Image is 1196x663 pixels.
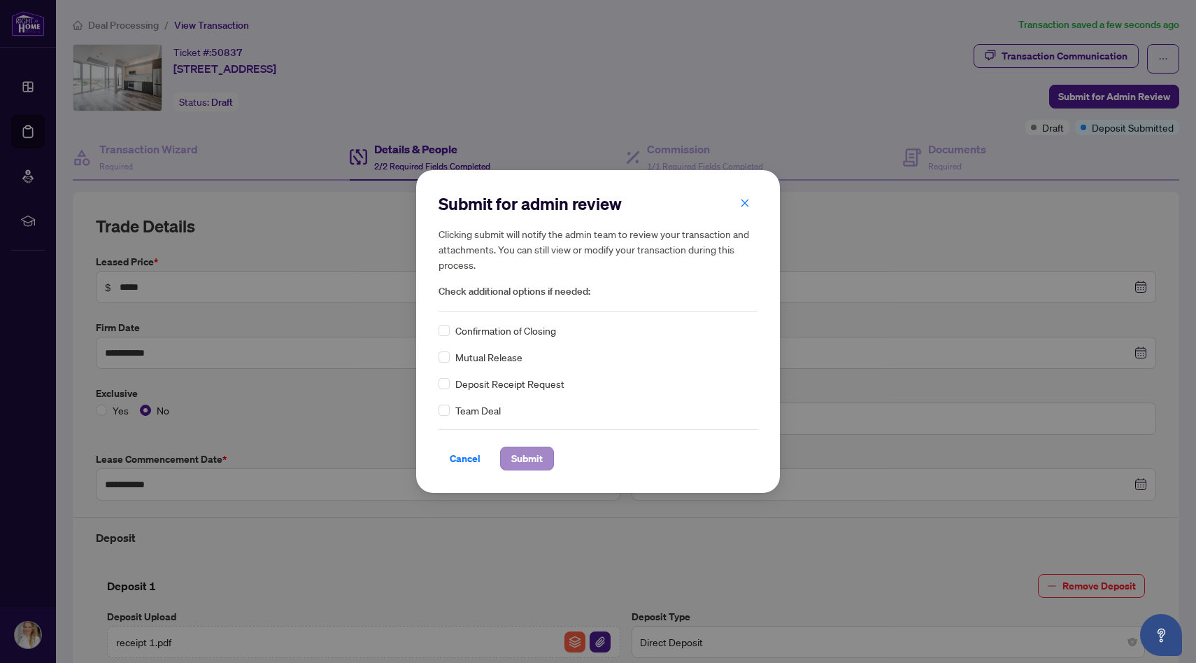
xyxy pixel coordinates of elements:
[500,447,554,470] button: Submit
[439,284,757,300] span: Check additional options if needed:
[740,198,750,208] span: close
[455,403,501,418] span: Team Deal
[450,447,480,470] span: Cancel
[1140,614,1182,656] button: Open asap
[455,323,556,338] span: Confirmation of Closing
[455,349,522,365] span: Mutual Release
[455,376,564,391] span: Deposit Receipt Request
[439,193,757,215] h2: Submit for admin review
[511,447,543,470] span: Submit
[439,447,492,470] button: Cancel
[439,226,757,272] h5: Clicking submit will notify the admin team to review your transaction and attachments. You can st...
